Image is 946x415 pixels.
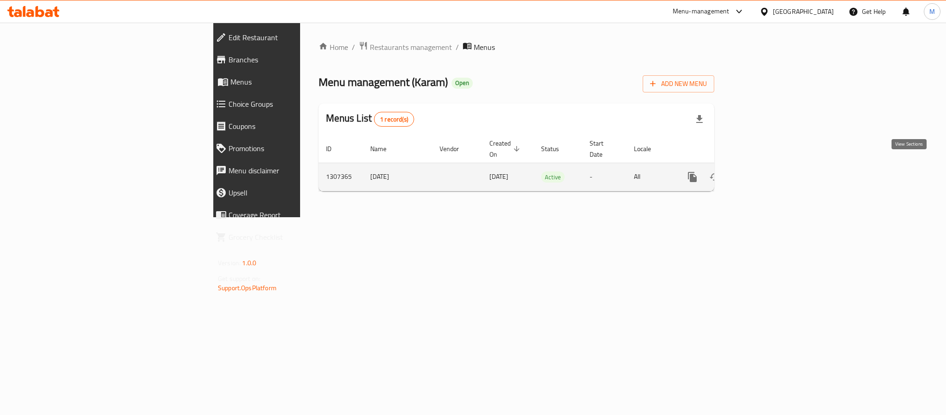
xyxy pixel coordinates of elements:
[363,163,432,191] td: [DATE]
[229,187,364,198] span: Upsell
[208,204,371,226] a: Coverage Report
[319,41,714,53] nav: breadcrumb
[541,172,565,183] span: Active
[218,273,260,285] span: Get support on:
[452,78,473,89] div: Open
[229,121,364,132] span: Coupons
[208,26,371,49] a: Edit Restaurant
[229,165,364,176] span: Menu disclaimer
[773,6,834,17] div: [GEOGRAPHIC_DATA]
[229,98,364,110] span: Choice Groups
[374,115,414,124] span: 1 record(s)
[208,115,371,137] a: Coupons
[370,42,452,53] span: Restaurants management
[440,143,471,154] span: Vendor
[489,171,508,183] span: [DATE]
[489,138,523,160] span: Created On
[673,6,729,17] div: Menu-management
[374,112,414,127] div: Total records count
[208,93,371,115] a: Choice Groups
[704,166,726,188] button: Change Status
[929,6,935,17] span: M
[456,42,459,53] li: /
[590,138,615,160] span: Start Date
[681,166,704,188] button: more
[541,171,565,183] div: Active
[634,143,663,154] span: Locale
[229,32,364,43] span: Edit Restaurant
[218,257,241,269] span: Version:
[319,72,448,92] span: Menu management ( Karam )
[229,143,364,154] span: Promotions
[370,143,398,154] span: Name
[359,41,452,53] a: Restaurants management
[208,159,371,182] a: Menu disclaimer
[541,143,571,154] span: Status
[674,135,777,163] th: Actions
[218,282,277,294] a: Support.OpsPlatform
[326,143,343,154] span: ID
[208,137,371,159] a: Promotions
[208,226,371,248] a: Grocery Checklist
[474,42,495,53] span: Menus
[643,75,714,92] button: Add New Menu
[627,163,674,191] td: All
[326,111,414,127] h2: Menus List
[230,76,364,87] span: Menus
[688,108,711,130] div: Export file
[229,209,364,220] span: Coverage Report
[208,49,371,71] a: Branches
[319,135,777,191] table: enhanced table
[208,182,371,204] a: Upsell
[650,78,707,90] span: Add New Menu
[242,257,256,269] span: 1.0.0
[208,71,371,93] a: Menus
[229,232,364,243] span: Grocery Checklist
[452,79,473,87] span: Open
[229,54,364,65] span: Branches
[582,163,627,191] td: -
